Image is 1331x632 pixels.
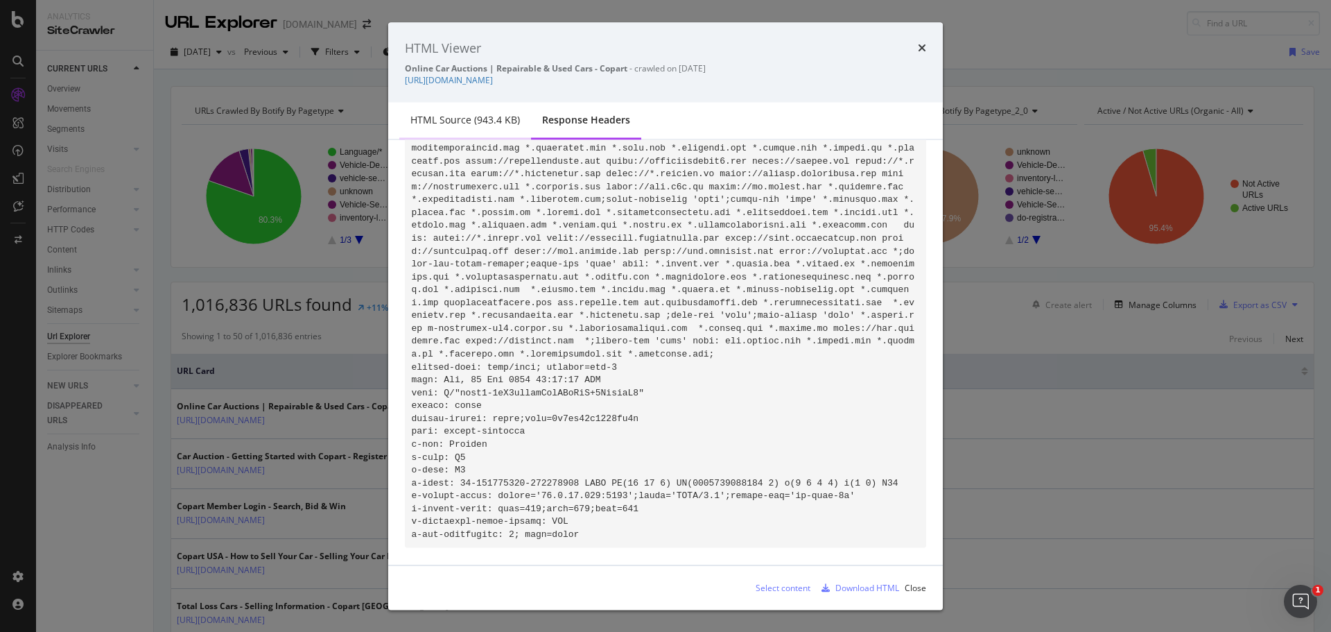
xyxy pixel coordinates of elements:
[405,39,481,57] div: HTML Viewer
[410,113,520,127] div: HTML source (943.4 KB)
[1284,585,1317,618] iframe: Intercom live chat
[388,22,943,610] div: modal
[405,74,493,86] a: [URL][DOMAIN_NAME]
[905,581,926,593] div: Close
[405,62,627,74] strong: Online Car Auctions | Repairable & Used Cars - Copart
[918,39,926,57] div: times
[745,577,810,599] button: Select content
[835,581,899,593] div: Download HTML
[756,581,810,593] div: Select content
[816,577,899,599] button: Download HTML
[1312,585,1323,596] span: 1
[905,577,926,599] button: Close
[405,62,926,74] div: - crawled on [DATE]
[542,113,630,127] div: Response Headers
